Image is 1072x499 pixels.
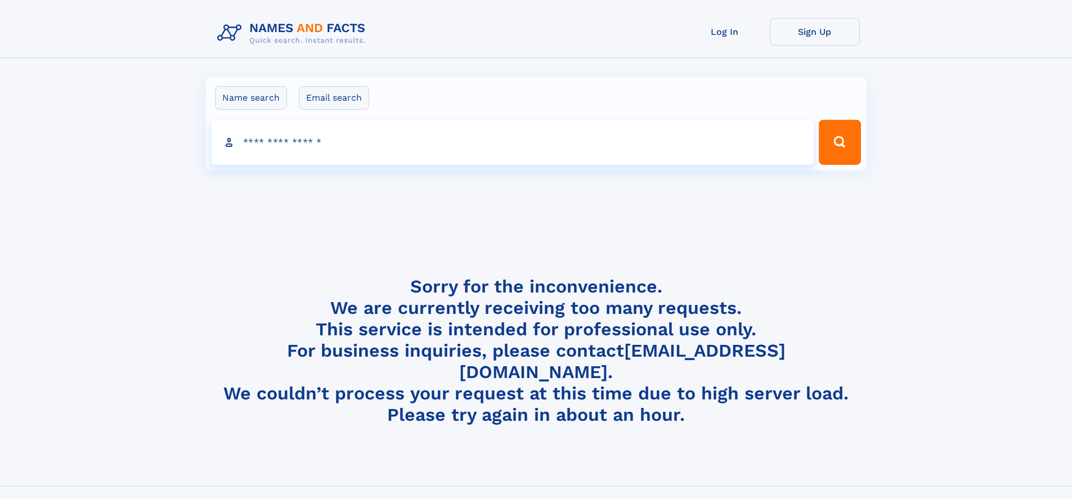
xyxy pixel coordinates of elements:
[819,120,860,165] button: Search Button
[299,86,369,110] label: Email search
[215,86,287,110] label: Name search
[459,340,786,383] a: [EMAIL_ADDRESS][DOMAIN_NAME]
[213,18,375,48] img: Logo Names and Facts
[212,120,814,165] input: search input
[213,276,860,426] h4: Sorry for the inconvenience. We are currently receiving too many requests. This service is intend...
[680,18,770,46] a: Log In
[770,18,860,46] a: Sign Up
